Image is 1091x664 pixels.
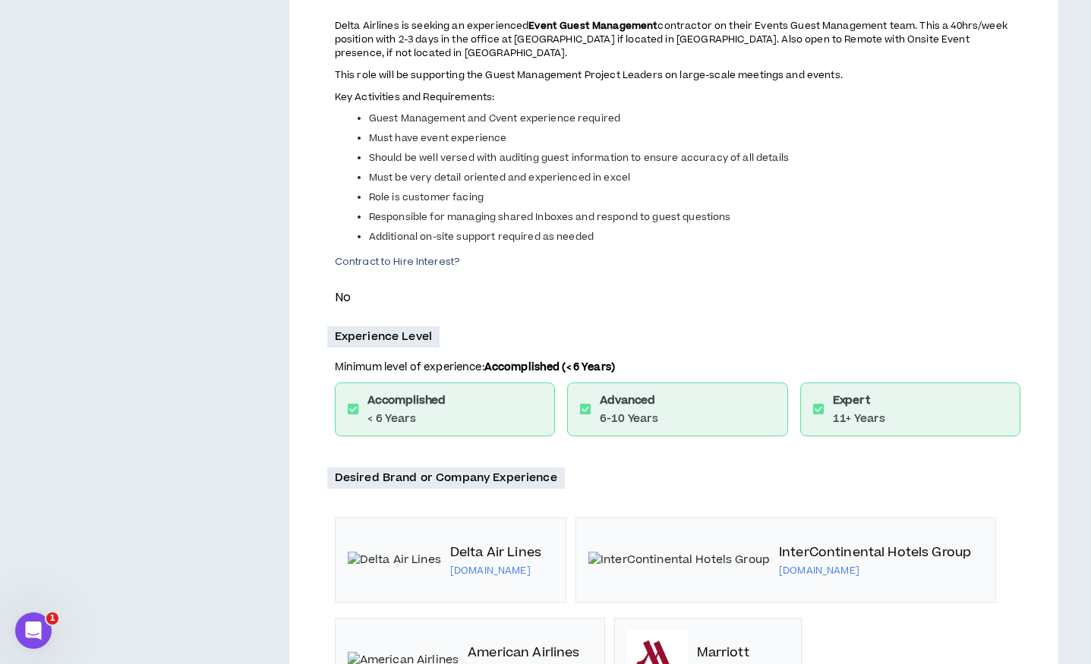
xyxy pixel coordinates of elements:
span: Additional on-site support required as needed [369,230,594,244]
h6: Advanced [600,392,658,408]
span: Delta Airlines is seeking an experienced [335,19,529,33]
span: contractor on their Events Guest Management team. This a 40hrs/week position with 2-3 days in the... [335,19,1007,60]
p: 6-10 Years [600,411,658,426]
p: 11+ Years [833,411,885,426]
p: Minimum level of experience: [335,360,1020,382]
p: InterContinental Hotels Group [779,543,971,562]
b: Accomplished (< 6 Years) [484,360,615,375]
iframe: Intercom live chat [15,612,52,649]
p: American Airlines [468,644,579,662]
span: Responsible for managing shared Inboxes and respond to guest questions [369,210,731,224]
span: Should be well versed with auditing guest information to ensure accuracy of all details [369,151,789,165]
p: Desired Brand or Company Experience [327,467,565,489]
h6: Expert [833,392,885,408]
p: < 6 Years [367,411,446,426]
span: Must be very detail oriented and experienced in excel [369,171,630,184]
p: [DOMAIN_NAME] [450,565,541,577]
img: InterContinental Hotels Group [588,552,770,568]
span: Key Activities and Requirements: [335,90,494,104]
p: No [335,288,1020,307]
p: Delta Air Lines [450,543,541,562]
p: [DOMAIN_NAME] [779,565,971,577]
span: This role will be supporting the Guest Management Project Leaders on large-scale meetings and eve... [335,68,843,82]
h6: Accomplished [367,392,446,408]
strong: Event Guest Management [528,19,657,33]
p: Contract to Hire Interest? [335,255,1020,269]
span: Guest Management and Cvent experience required [369,112,620,125]
span: Role is customer facing [369,190,484,204]
p: Marriott [697,644,777,662]
span: 1 [46,612,58,625]
img: Delta Air Lines [348,552,441,568]
span: Must have event experience [369,131,507,145]
p: Experience Level [327,326,440,348]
